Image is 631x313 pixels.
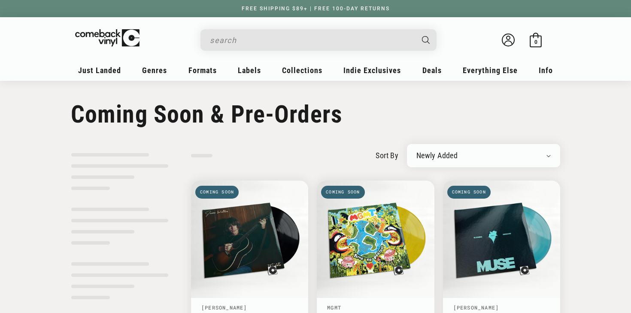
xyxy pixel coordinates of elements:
[453,304,499,311] a: [PERSON_NAME]
[200,29,437,51] div: Search
[463,66,518,75] span: Everything Else
[343,66,401,75] span: Indie Exclusives
[201,304,247,311] a: [PERSON_NAME]
[210,31,413,49] input: search
[188,66,217,75] span: Formats
[233,6,398,12] a: FREE SHIPPING $89+ | FREE 100-DAY RETURNS
[415,29,438,51] button: Search
[539,66,553,75] span: Info
[78,66,121,75] span: Just Landed
[376,150,398,161] label: sort by
[534,39,537,45] span: 0
[238,66,261,75] span: Labels
[142,66,167,75] span: Genres
[71,100,560,129] h1: Coming Soon & Pre-Orders
[422,66,442,75] span: Deals
[327,304,341,311] a: MGMT
[282,66,322,75] span: Collections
